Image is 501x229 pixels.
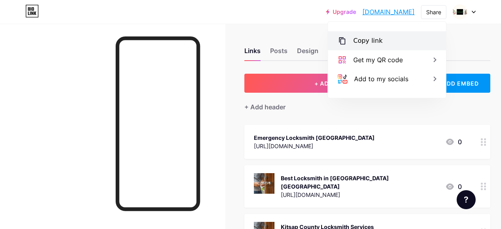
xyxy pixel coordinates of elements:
[281,191,439,199] div: [URL][DOMAIN_NAME]
[244,46,261,60] div: Links
[354,74,408,84] div: Add to my socials
[254,142,375,150] div: [URL][DOMAIN_NAME]
[254,134,375,142] div: Emergency Locksmith [GEOGRAPHIC_DATA]
[425,74,490,93] div: + ADD EMBED
[244,74,419,93] button: + ADD LINK
[445,137,462,147] div: 0
[353,36,383,46] div: Copy link
[270,46,288,60] div: Posts
[244,102,286,112] div: + Add header
[426,8,441,16] div: Share
[254,173,274,194] img: Best Locksmith in Poulsbo WA
[314,80,349,87] span: + ADD LINK
[362,7,415,17] a: [DOMAIN_NAME]
[353,55,403,65] div: Get my QR code
[297,46,318,60] div: Design
[452,4,467,19] img: Lawrence Seward
[445,182,462,191] div: 0
[326,9,356,15] a: Upgrade
[281,174,439,191] div: Best Locksmith in [GEOGRAPHIC_DATA] [GEOGRAPHIC_DATA]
